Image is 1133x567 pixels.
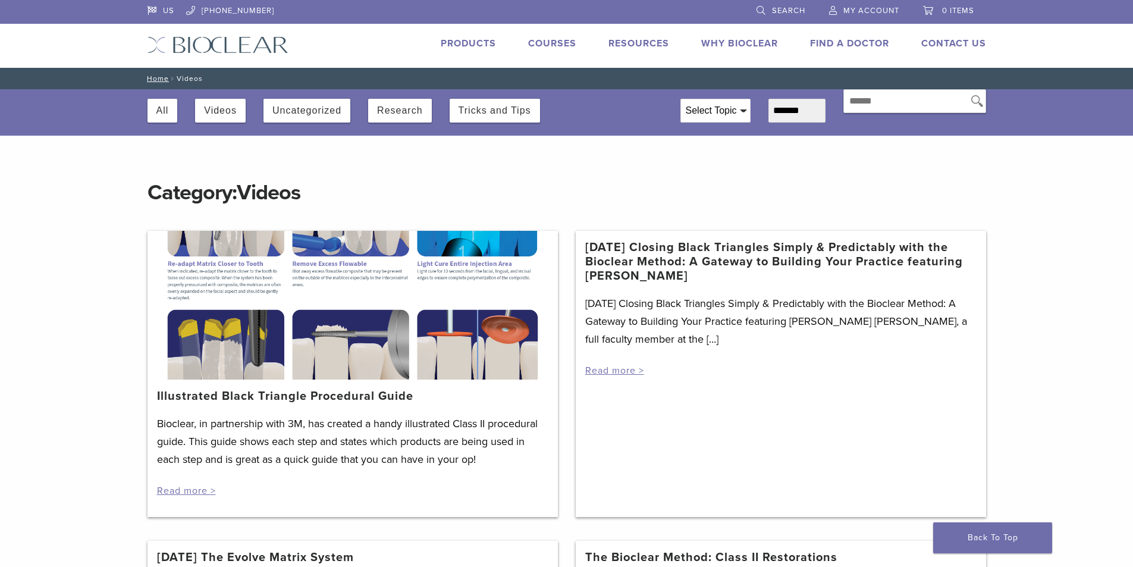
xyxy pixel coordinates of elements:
[459,99,531,123] button: Tricks and Tips
[157,485,216,497] a: Read more >
[608,37,669,49] a: Resources
[772,6,805,15] span: Search
[942,6,974,15] span: 0 items
[377,99,422,123] button: Research
[921,37,986,49] a: Contact Us
[147,155,986,207] h1: Category:
[701,37,778,49] a: Why Bioclear
[237,180,300,205] span: Videos
[585,550,837,565] a: The Bioclear Method: Class II Restorations
[139,68,995,89] nav: Videos
[272,99,341,123] button: Uncategorized
[157,389,413,403] a: Illustrated Black Triangle Procedural Guide
[585,240,977,283] a: [DATE] Closing Black Triangles Simply & Predictably with the Bioclear Method: A Gateway to Buildi...
[585,365,644,377] a: Read more >
[933,522,1052,553] a: Back To Top
[585,295,977,348] p: [DATE] Closing Black Triangles Simply & Predictably with the Bioclear Method: A Gateway to Buildi...
[157,415,548,468] p: Bioclear, in partnership with 3M, has created a handy illustrated Class II procedural guide. This...
[169,76,177,82] span: /
[147,36,288,54] img: Bioclear
[843,6,899,15] span: My Account
[681,99,750,122] div: Select Topic
[528,37,576,49] a: Courses
[204,99,237,123] button: Videos
[441,37,496,49] a: Products
[810,37,889,49] a: Find A Doctor
[157,550,354,565] a: [DATE] The Evolve Matrix System
[143,74,169,83] a: Home
[156,99,169,123] button: All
